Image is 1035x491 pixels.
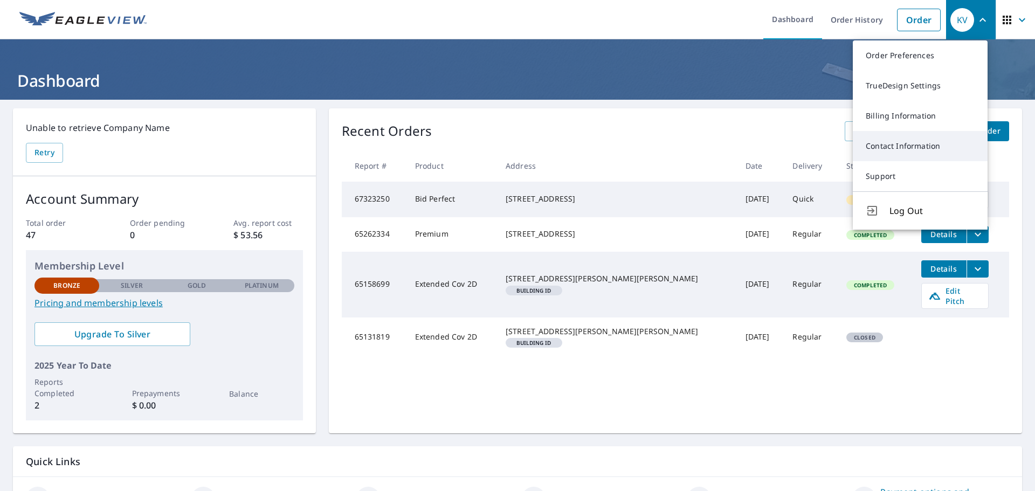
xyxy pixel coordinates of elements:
p: 2025 Year To Date [34,359,294,372]
a: Edit Pitch [921,283,989,309]
td: 67323250 [342,182,406,217]
td: 65158699 [342,252,406,317]
p: 0 [130,229,199,241]
td: Regular [784,317,838,356]
th: Status [838,150,913,182]
p: Recent Orders [342,121,432,141]
p: Membership Level [34,259,294,273]
span: Log Out [889,204,975,217]
th: Address [497,150,737,182]
td: Extended Cov 2D [406,317,497,356]
th: Date [737,150,784,182]
p: Order pending [130,217,199,229]
td: [DATE] [737,252,784,317]
a: Upgrade To Silver [34,322,190,346]
div: [STREET_ADDRESS][PERSON_NAME][PERSON_NAME] [506,326,728,337]
td: Extended Cov 2D [406,252,497,317]
p: $ 0.00 [132,399,197,412]
p: 2 [34,399,99,412]
td: Regular [784,217,838,252]
em: Building ID [516,288,551,293]
th: Product [406,150,497,182]
p: Balance [229,388,294,399]
p: Bronze [53,281,80,291]
span: Details [928,264,960,274]
a: Pricing and membership levels [34,296,294,309]
th: Report # [342,150,406,182]
p: Quick Links [26,455,1009,468]
p: Platinum [245,281,279,291]
p: Unable to retrieve Company Name [26,121,303,134]
th: Delivery [784,150,838,182]
span: Completed [847,281,893,289]
td: [DATE] [737,217,784,252]
h1: Dashboard [13,70,1022,92]
button: Log Out [853,191,988,230]
a: Order Preferences [853,40,988,71]
span: Edit Pitch [928,286,982,306]
button: Retry [26,143,63,163]
span: Completed [847,231,893,239]
p: 47 [26,229,95,241]
p: Avg. report cost [233,217,302,229]
td: [DATE] [737,317,784,356]
td: 65262334 [342,217,406,252]
a: TrueDesign Settings [853,71,988,101]
td: [DATE] [737,182,784,217]
td: Premium [406,217,497,252]
a: Billing Information [853,101,988,131]
span: Created [847,196,885,204]
p: Silver [121,281,143,291]
button: detailsBtn-65262334 [921,226,967,243]
p: $ 53.56 [233,229,302,241]
button: filesDropdownBtn-65262334 [967,226,989,243]
span: Details [928,229,960,239]
p: Reports Completed [34,376,99,399]
a: Order [897,9,941,31]
button: filesDropdownBtn-65158699 [967,260,989,278]
p: Gold [188,281,206,291]
span: Upgrade To Silver [43,328,182,340]
p: Account Summary [26,189,303,209]
p: Prepayments [132,388,197,399]
div: [STREET_ADDRESS][PERSON_NAME][PERSON_NAME] [506,273,728,284]
em: Building ID [516,340,551,345]
p: Total order [26,217,95,229]
span: Retry [34,146,54,160]
div: [STREET_ADDRESS] [506,229,728,239]
td: Regular [784,252,838,317]
a: View All Orders [845,121,921,141]
td: Quick [784,182,838,217]
img: EV Logo [19,12,147,28]
td: 65131819 [342,317,406,356]
a: Support [853,161,988,191]
div: KV [950,8,974,32]
a: Contact Information [853,131,988,161]
td: Bid Perfect [406,182,497,217]
div: [STREET_ADDRESS] [506,193,728,204]
button: detailsBtn-65158699 [921,260,967,278]
span: Closed [847,334,882,341]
